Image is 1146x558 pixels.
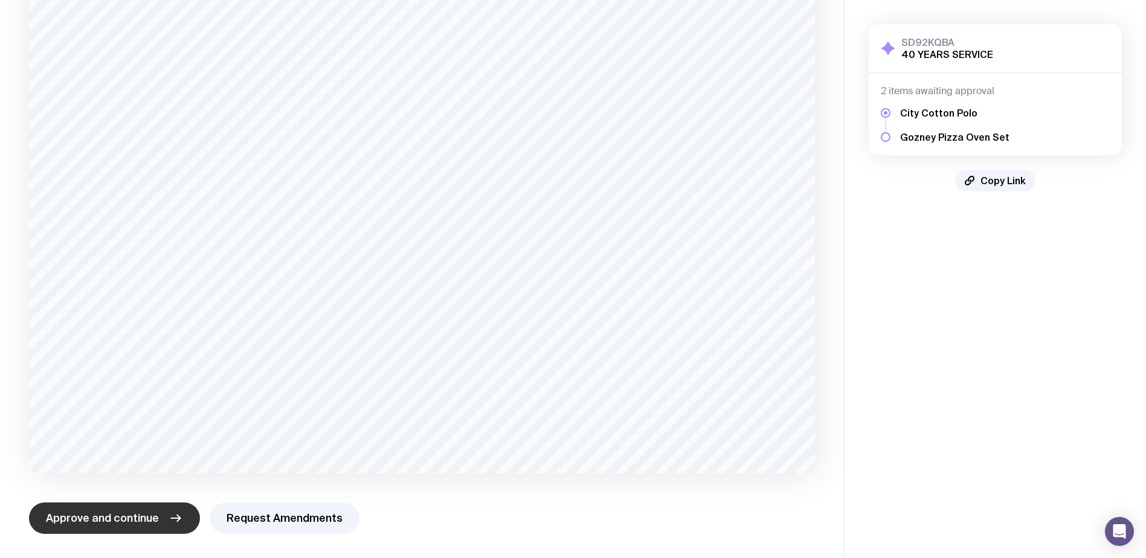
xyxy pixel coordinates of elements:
[901,36,993,48] h3: SD92KQBA
[210,502,359,534] button: Request Amendments
[900,107,1009,119] h5: City Cotton Polo
[881,85,1110,97] h4: 2 items awaiting approval
[980,175,1026,187] span: Copy Link
[955,170,1035,191] button: Copy Link
[1105,517,1134,546] div: Open Intercom Messenger
[900,131,1009,143] h5: Gozney Pizza Oven Set
[46,511,159,525] span: Approve and continue
[901,48,993,60] h2: 40 YEARS SERVICE
[29,502,200,534] button: Approve and continue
